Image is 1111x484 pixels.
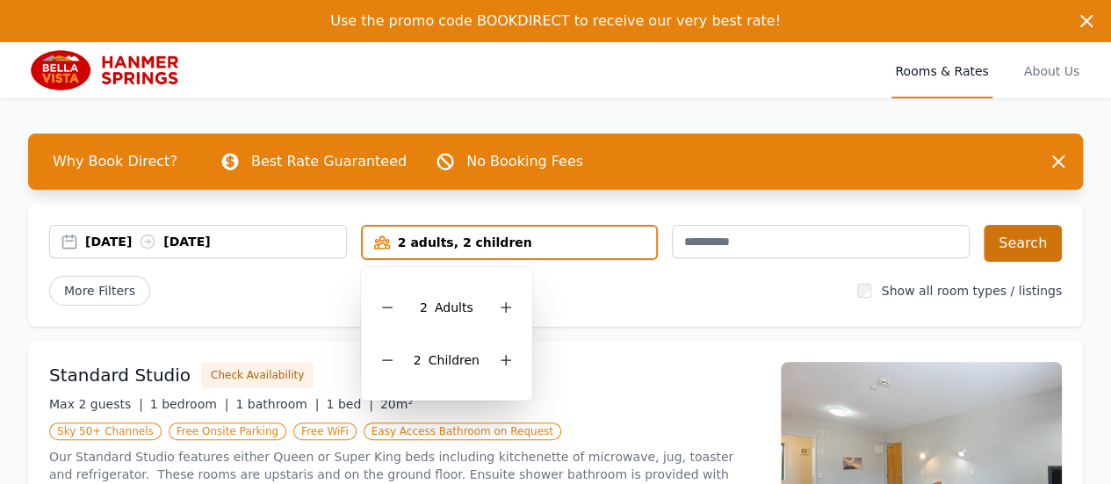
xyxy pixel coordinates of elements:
[150,397,229,411] span: 1 bedroom |
[429,353,480,367] span: Child ren
[882,284,1062,298] label: Show all room types / listings
[49,397,143,411] span: Max 2 guests |
[201,362,314,388] button: Check Availability
[984,225,1062,262] button: Search
[363,234,657,251] div: 2 adults, 2 children
[49,363,191,387] h3: Standard Studio
[251,151,407,172] p: Best Rate Guaranteed
[466,151,583,172] p: No Booking Fees
[49,276,150,306] span: More Filters
[326,397,372,411] span: 1 bed |
[49,423,162,440] span: Sky 50+ Channels
[85,233,346,250] div: [DATE] [DATE]
[1021,42,1083,98] a: About Us
[364,423,561,440] span: Easy Access Bathroom on Request
[420,300,428,314] span: 2
[39,144,191,179] span: Why Book Direct?
[414,353,422,367] span: 2
[28,49,198,91] img: Bella Vista Hanmer Springs
[293,423,357,440] span: Free WiFi
[891,42,992,98] a: Rooms & Rates
[435,300,473,314] span: Adult s
[235,397,319,411] span: 1 bathroom |
[380,397,413,411] span: 20m²
[330,12,781,29] span: Use the promo code BOOKDIRECT to receive our very best rate!
[169,423,286,440] span: Free Onsite Parking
